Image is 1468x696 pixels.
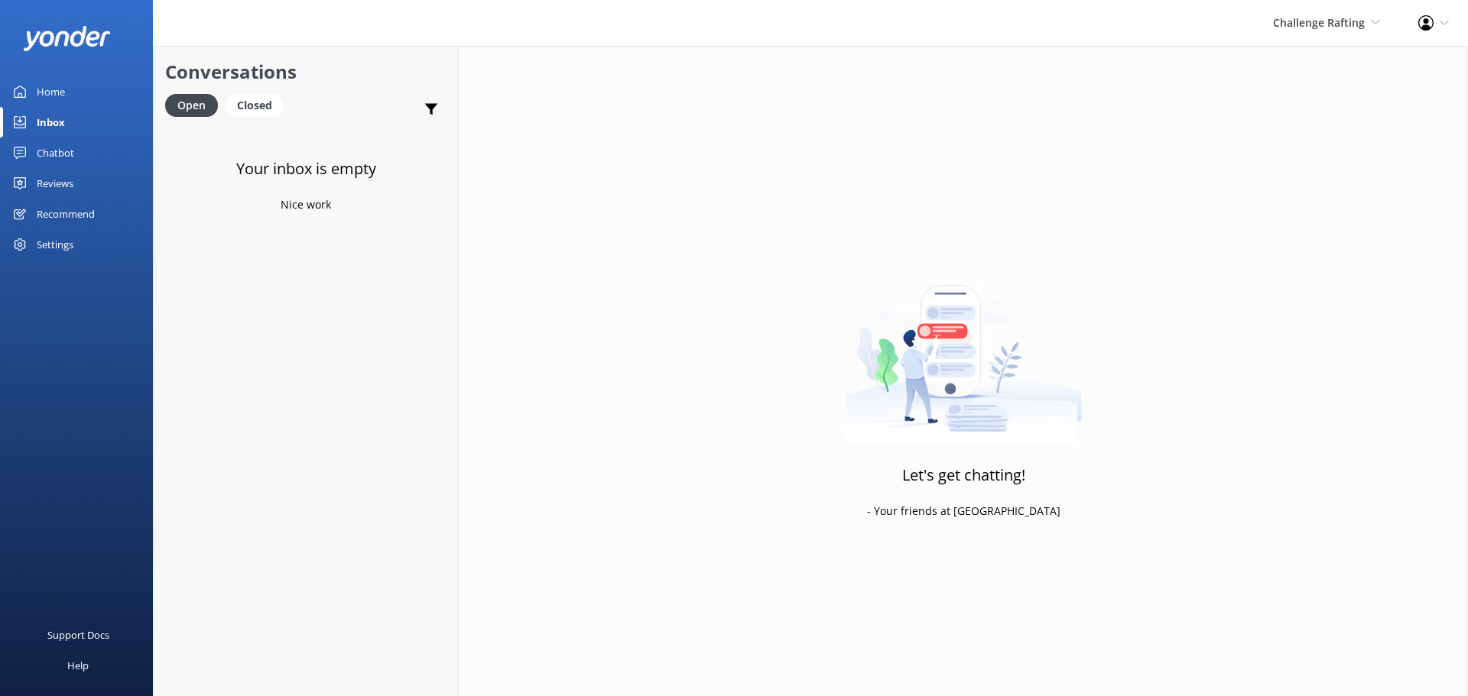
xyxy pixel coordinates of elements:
[37,168,73,199] div: Reviews
[867,503,1060,520] p: - Your friends at [GEOGRAPHIC_DATA]
[67,650,89,681] div: Help
[37,76,65,107] div: Home
[226,96,291,113] a: Closed
[1273,15,1365,30] span: Challenge Rafting
[165,57,447,86] h2: Conversations
[37,138,74,168] div: Chatbot
[226,94,284,117] div: Closed
[846,253,1082,444] img: artwork of a man stealing a conversation from at giant smartphone
[902,463,1025,487] h3: Let's get chatting!
[37,107,65,138] div: Inbox
[37,229,73,260] div: Settings
[165,94,218,117] div: Open
[23,26,111,51] img: yonder-white-logo.png
[47,620,109,650] div: Support Docs
[236,157,376,181] h3: Your inbox is empty
[281,196,331,213] p: Nice work
[165,96,226,113] a: Open
[37,199,95,229] div: Recommend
